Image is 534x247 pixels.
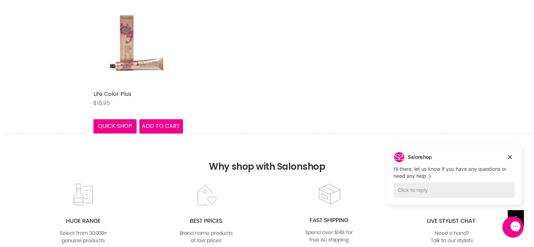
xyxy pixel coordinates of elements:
img: range2_8cf790d4-220e-469f-917d-a18fed3854b6.jpg [55,183,112,245]
button: Quick shop [93,119,137,133]
span: $16.95 [93,99,110,107]
a: Life Color Plus [93,90,131,98]
iframe: Gorgias live chat campaigns [381,143,527,215]
h2: Why shop with Salonshop [4,133,530,183]
iframe: Gorgias live chat messenger [499,214,527,240]
img: fast.jpg [301,183,357,244]
button: Add to cart [139,119,183,133]
img: prices.jpg [178,183,235,245]
span: Add to cart [142,122,180,130]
